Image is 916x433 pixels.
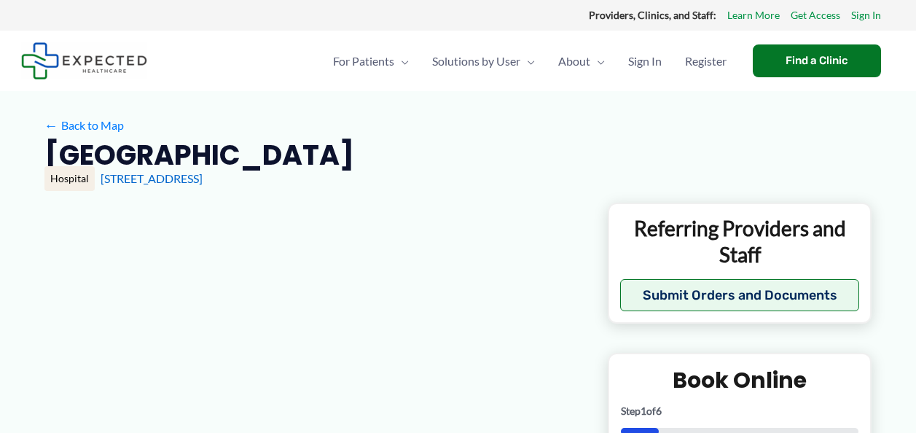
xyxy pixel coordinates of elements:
[590,36,605,87] span: Menu Toggle
[673,36,738,87] a: Register
[44,137,354,173] h2: [GEOGRAPHIC_DATA]
[791,6,840,25] a: Get Access
[44,166,95,191] div: Hospital
[621,366,859,394] h2: Book Online
[432,36,520,87] span: Solutions by User
[520,36,535,87] span: Menu Toggle
[620,279,860,311] button: Submit Orders and Documents
[685,36,727,87] span: Register
[628,36,662,87] span: Sign In
[851,6,881,25] a: Sign In
[394,36,409,87] span: Menu Toggle
[21,42,147,79] img: Expected Healthcare Logo - side, dark font, small
[616,36,673,87] a: Sign In
[44,114,124,136] a: ←Back to Map
[321,36,738,87] nav: Primary Site Navigation
[101,171,203,185] a: [STREET_ADDRESS]
[547,36,616,87] a: AboutMenu Toggle
[333,36,394,87] span: For Patients
[656,405,662,417] span: 6
[621,406,859,416] p: Step of
[558,36,590,87] span: About
[589,9,716,21] strong: Providers, Clinics, and Staff:
[321,36,420,87] a: For PatientsMenu Toggle
[727,6,780,25] a: Learn More
[620,215,860,268] p: Referring Providers and Staff
[44,118,58,132] span: ←
[753,44,881,77] a: Find a Clinic
[420,36,547,87] a: Solutions by UserMenu Toggle
[641,405,646,417] span: 1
